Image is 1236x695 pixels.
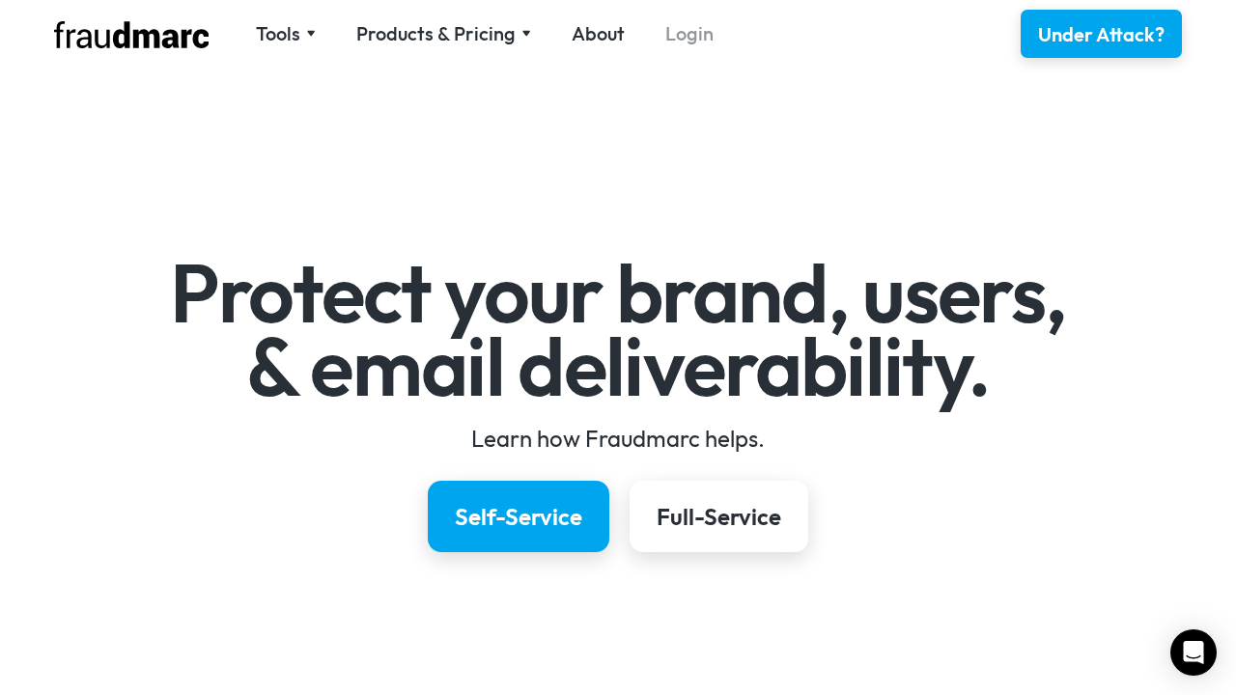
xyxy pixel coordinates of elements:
div: Under Attack? [1038,21,1165,48]
a: About [572,20,625,47]
div: Learn how Fraudmarc helps. [58,423,1179,454]
div: Tools [256,20,300,47]
div: Self-Service [455,501,582,532]
div: Full-Service [657,501,781,532]
a: Full-Service [630,481,808,552]
a: Login [665,20,714,47]
h1: Protect your brand, users, & email deliverability. [58,257,1179,403]
div: Tools [256,20,316,47]
div: Products & Pricing [356,20,516,47]
div: Open Intercom Messenger [1170,629,1217,676]
div: Products & Pricing [356,20,531,47]
a: Under Attack? [1021,10,1182,58]
a: Self-Service [428,481,609,552]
